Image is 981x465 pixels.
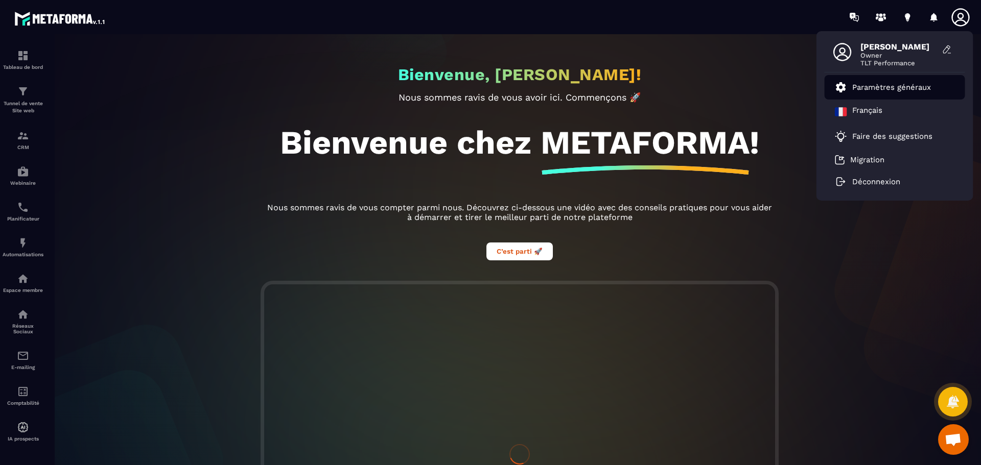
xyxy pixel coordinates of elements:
a: accountantaccountantComptabilité [3,378,43,413]
p: Réseaux Sociaux [3,323,43,334]
p: Planificateur [3,216,43,222]
img: formation [17,85,29,97]
img: formation [17,130,29,142]
span: [PERSON_NAME] [860,42,937,52]
a: C’est parti 🚀 [486,246,553,256]
img: automations [17,237,29,249]
button: C’est parti 🚀 [486,242,553,260]
a: formationformationCRM [3,122,43,158]
h1: Bienvenue chez METAFORMA! [280,123,759,162]
img: logo [14,9,106,28]
img: automations [17,165,29,178]
p: Espace membre [3,287,43,293]
p: Faire des suggestions [852,132,932,141]
a: formationformationTableau de bord [3,42,43,78]
img: automations [17,273,29,285]
p: Automatisations [3,252,43,257]
p: E-mailing [3,364,43,370]
p: Migration [850,155,884,164]
a: Faire des suggestions [835,130,942,142]
img: automations [17,421,29,433]
a: formationformationTunnel de vente Site web [3,78,43,122]
p: Paramètres généraux [852,83,931,92]
a: Ouvrir le chat [938,424,969,455]
p: Nous sommes ravis de vous compter parmi nous. Découvrez ci-dessous une vidéo avec des conseils pr... [264,203,775,222]
a: automationsautomationsWebinaire [3,158,43,193]
a: emailemailE-mailing [3,342,43,378]
img: social-network [17,308,29,321]
a: Paramètres généraux [835,81,931,93]
a: automationsautomationsEspace membre [3,265,43,301]
a: automationsautomationsAutomatisations [3,229,43,265]
span: Owner [860,52,937,59]
span: TLT Performance [860,59,937,67]
p: Tunnel de vente Site web [3,100,43,114]
img: scheduler [17,201,29,213]
h2: Bienvenue, [PERSON_NAME]! [398,65,642,84]
p: Comptabilité [3,400,43,406]
a: schedulerschedulerPlanificateur [3,193,43,229]
img: accountant [17,385,29,398]
p: IA prospects [3,436,43,442]
p: Tableau de bord [3,64,43,70]
p: Nous sommes ravis de vous avoir ici. Commençons 🚀 [264,92,775,103]
p: Français [852,106,882,118]
img: email [17,350,29,362]
a: social-networksocial-networkRéseaux Sociaux [3,301,43,342]
a: Migration [835,155,884,165]
img: formation [17,50,29,62]
p: Webinaire [3,180,43,186]
p: Déconnexion [852,177,900,186]
p: CRM [3,144,43,150]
